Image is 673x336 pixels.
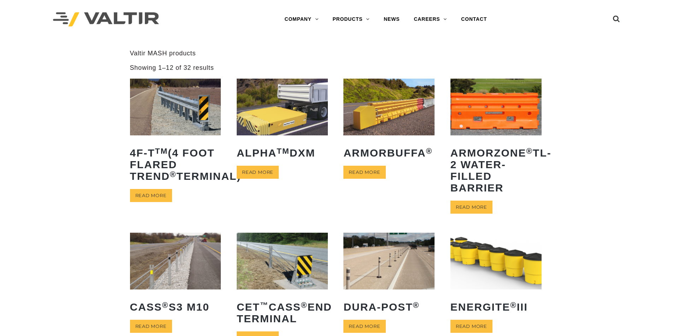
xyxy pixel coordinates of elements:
[343,79,435,164] a: ArmorBuffa®
[277,12,325,26] a: COMPANY
[325,12,377,26] a: PRODUCTS
[450,201,492,214] a: Read more about “ArmorZone® TL-2 Water-Filled Barrier”
[237,142,328,164] h2: ALPHA DXM
[343,166,385,179] a: Read more about “ArmorBuffa®”
[130,296,221,318] h2: CASS S3 M10
[450,233,542,318] a: ENERGITE®III
[426,147,433,155] sup: ®
[510,301,517,310] sup: ®
[130,64,214,72] p: Showing 1–12 of 32 results
[130,79,221,187] a: 4F-TTM(4 Foot Flared TREND®Terminal)
[130,233,221,318] a: CASS®S3 M10
[130,49,543,57] p: Valtir MASH products
[277,147,290,155] sup: TM
[450,320,492,333] a: Read more about “ENERGITE® III”
[450,79,542,199] a: ArmorZone®TL-2 Water-Filled Barrier
[377,12,407,26] a: NEWS
[526,147,533,155] sup: ®
[450,142,542,199] h2: ArmorZone TL-2 Water-Filled Barrier
[260,301,269,310] sup: ™
[343,296,435,318] h2: Dura-Post
[155,147,168,155] sup: TM
[130,320,172,333] a: Read more about “CASS® S3 M10”
[130,142,221,187] h2: 4F-T (4 Foot Flared TREND Terminal)
[343,142,435,164] h2: ArmorBuffa
[237,166,279,179] a: Read more about “ALPHATM DXM”
[450,296,542,318] h2: ENERGITE III
[53,12,159,27] img: Valtir
[413,301,420,310] sup: ®
[301,301,308,310] sup: ®
[130,189,172,202] a: Read more about “4F-TTM (4 Foot Flared TREND® Terminal)”
[162,301,169,310] sup: ®
[407,12,454,26] a: CAREERS
[237,296,328,330] h2: CET CASS End Terminal
[343,320,385,333] a: Read more about “Dura-Post®”
[237,79,328,164] a: ALPHATMDXM
[343,233,435,318] a: Dura-Post®
[454,12,494,26] a: CONTACT
[170,170,177,179] sup: ®
[237,233,328,330] a: CET™CASS®End Terminal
